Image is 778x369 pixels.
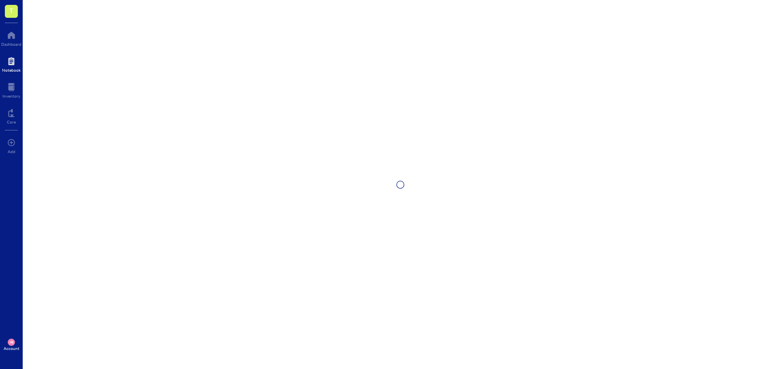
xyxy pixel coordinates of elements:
[8,149,15,154] div: Add
[1,29,21,47] a: Dashboard
[9,5,13,15] span: T
[7,107,16,124] a: Core
[2,68,21,73] div: Notebook
[2,94,20,98] div: Inventory
[9,341,13,344] span: MB
[2,55,21,73] a: Notebook
[4,346,19,351] div: Account
[1,42,21,47] div: Dashboard
[2,81,20,98] a: Inventory
[7,119,16,124] div: Core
